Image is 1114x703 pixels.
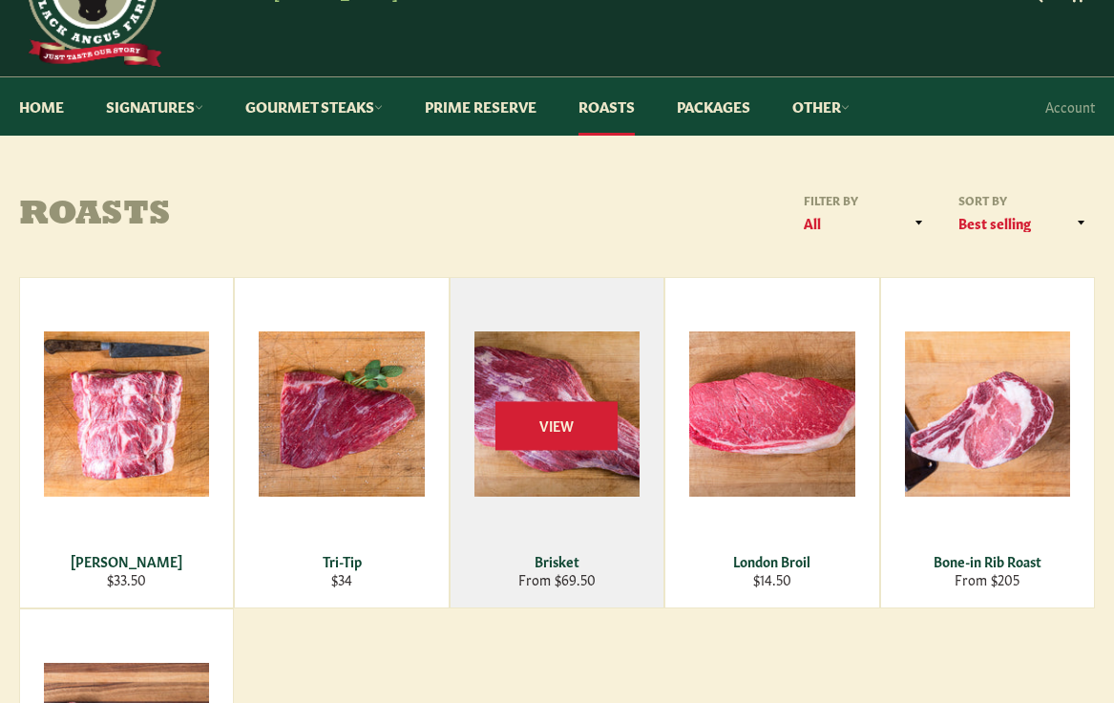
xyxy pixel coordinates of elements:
[406,77,556,136] a: Prime Reserve
[19,197,557,235] h1: Roasts
[952,192,1095,208] label: Sort by
[19,277,234,608] a: Chuck Roast [PERSON_NAME] $33.50
[247,552,436,570] div: Tri-Tip
[234,277,449,608] a: Tri-Tip Tri-Tip $34
[87,77,222,136] a: Signatures
[495,401,618,450] span: View
[880,277,1095,608] a: Bone-in Rib Roast Bone-in Rib Roast From $205
[658,77,769,136] a: Packages
[32,552,221,570] div: [PERSON_NAME]
[664,277,879,608] a: London Broil London Broil $14.50
[259,331,424,497] img: Tri-Tip
[462,552,651,570] div: Brisket
[450,277,664,608] a: Brisket Brisket From $69.50 View
[773,77,869,136] a: Other
[905,331,1070,497] img: Bone-in Rib Roast
[44,331,209,497] img: Chuck Roast
[893,570,1082,588] div: From $205
[678,570,867,588] div: $14.50
[559,77,654,136] a: Roasts
[678,552,867,570] div: London Broil
[226,77,402,136] a: Gourmet Steaks
[797,192,933,208] label: Filter by
[247,570,436,588] div: $34
[893,552,1082,570] div: Bone-in Rib Roast
[32,570,221,588] div: $33.50
[689,331,854,497] img: London Broil
[1036,78,1104,135] a: Account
